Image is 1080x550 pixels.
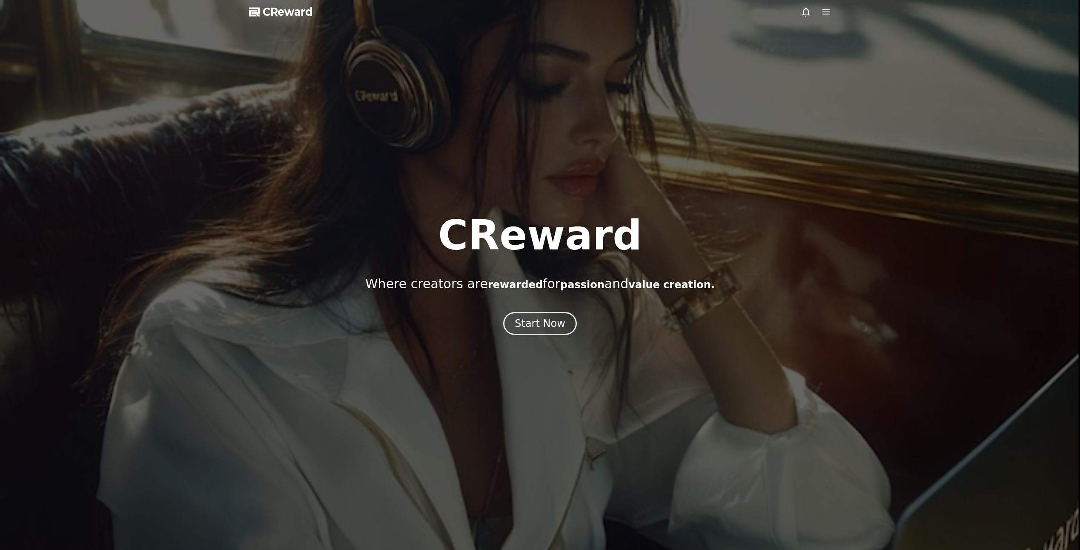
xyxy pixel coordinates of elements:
span: value creation. [628,279,715,291]
span: passion [560,279,604,291]
h1: CReward [438,215,642,256]
span: CReward [263,5,313,19]
div: Start Now [515,317,565,330]
a: Start Now [503,321,577,329]
span: rewarded [488,279,543,291]
a: CReward [249,5,313,19]
button: Start Now [503,312,577,335]
p: Where creators are for and [365,276,715,292]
